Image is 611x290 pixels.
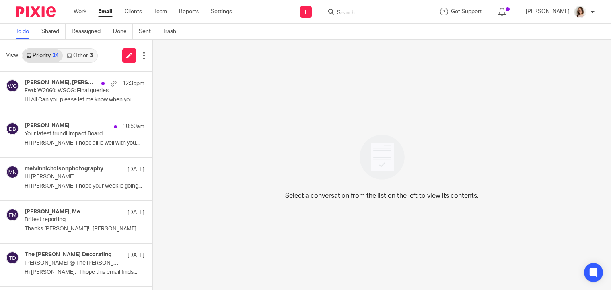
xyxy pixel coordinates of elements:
[113,24,133,39] a: Done
[25,166,103,172] h4: melvinnicholsonphotography
[6,51,18,60] span: View
[25,174,121,180] p: Hi [PERSON_NAME]
[63,49,97,62] a: Other3
[128,251,144,259] p: [DATE]
[125,8,142,15] a: Clients
[123,79,144,87] p: 12:35pm
[25,183,144,189] p: Hi [PERSON_NAME] I hope your week is going...
[25,122,70,129] h4: [PERSON_NAME]
[25,260,121,267] p: [PERSON_NAME] @ The [PERSON_NAME] Professional Decorating Ltd
[139,24,157,39] a: Sent
[526,8,570,15] p: [PERSON_NAME]
[90,53,93,58] div: 3
[154,8,167,15] a: Team
[25,217,121,223] p: Britest reporting
[25,140,144,147] p: Hi [PERSON_NAME] I hope all is well with you...
[74,8,86,15] a: Work
[285,191,479,201] p: Select a conversation from the list on the left to view its contents.
[354,130,410,185] img: image
[6,251,19,264] img: svg%3E
[211,8,232,15] a: Settings
[25,269,144,276] p: Hi [PERSON_NAME], I hope this email finds...
[16,6,56,17] img: Pixie
[25,209,80,215] h4: [PERSON_NAME], Me
[336,10,408,17] input: Search
[25,131,121,137] p: Your latest trundl Impact Board
[6,79,19,92] img: svg%3E
[25,97,144,103] p: Hi All Can you please let me know when you...
[53,53,59,58] div: 24
[128,166,144,174] p: [DATE]
[6,122,19,135] img: svg%3E
[23,49,63,62] a: Priority24
[25,79,97,86] h4: [PERSON_NAME], [PERSON_NAME], Admin WSCG
[128,209,144,217] p: [DATE]
[16,24,35,39] a: To do
[6,166,19,178] img: svg%3E
[6,209,19,221] img: svg%3E
[123,122,144,130] p: 10:50am
[451,9,482,14] span: Get Support
[98,8,113,15] a: Email
[25,87,121,94] p: Fwd: W2060: WSCG: Final queries
[41,24,66,39] a: Shared
[72,24,107,39] a: Reassigned
[25,226,144,232] p: Thanks [PERSON_NAME]! [PERSON_NAME] hasn’t really...
[574,6,586,18] img: Caroline%20-%20HS%20-%20LI.png
[163,24,182,39] a: Trash
[25,251,112,258] h4: The [PERSON_NAME] Decorating
[179,8,199,15] a: Reports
